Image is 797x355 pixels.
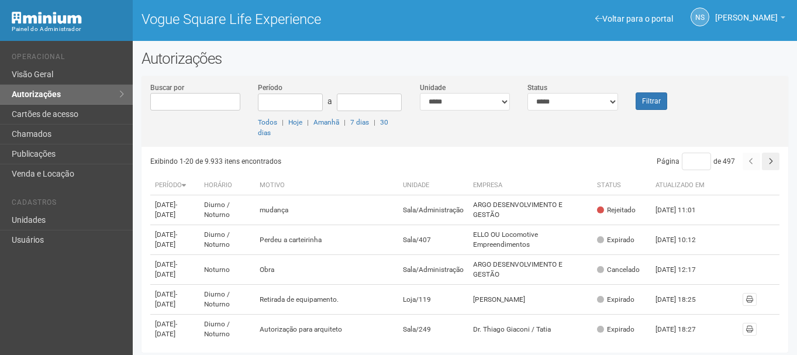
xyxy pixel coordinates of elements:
[420,82,446,93] label: Unidade
[199,285,255,315] td: Diurno / Noturno
[374,118,375,126] span: |
[12,198,124,211] li: Cadastros
[398,176,468,195] th: Unidade
[150,225,199,255] td: [DATE]
[651,255,715,285] td: [DATE] 12:17
[597,265,640,275] div: Cancelado
[344,118,346,126] span: |
[255,255,398,285] td: Obra
[651,195,715,225] td: [DATE] 11:01
[199,176,255,195] th: Horário
[398,255,468,285] td: Sala/Administração
[715,15,785,24] a: [PERSON_NAME]
[715,2,778,22] span: Nicolle Silva
[527,82,547,93] label: Status
[142,12,456,27] h1: Vogue Square Life Experience
[199,225,255,255] td: Diurno / Noturno
[468,255,592,285] td: ARGO DESENVOLVIMENTO E GESTÃO
[199,315,255,344] td: Diurno / Noturno
[288,118,302,126] a: Hoje
[597,325,634,335] div: Expirado
[468,315,592,344] td: Dr. Thiago Giaconi / Tatia
[468,195,592,225] td: ARGO DESENVOLVIMENTO E GESTÃO
[651,225,715,255] td: [DATE] 10:12
[651,285,715,315] td: [DATE] 18:25
[313,118,339,126] a: Amanhã
[350,118,369,126] a: 7 dias
[307,118,309,126] span: |
[255,225,398,255] td: Perdeu a carteirinha
[199,195,255,225] td: Diurno / Noturno
[468,176,592,195] th: Empresa
[398,315,468,344] td: Sala/249
[691,8,709,26] a: NS
[150,153,466,170] div: Exibindo 1-20 de 9.933 itens encontrados
[651,315,715,344] td: [DATE] 18:27
[398,285,468,315] td: Loja/119
[150,176,199,195] th: Período
[327,96,332,106] span: a
[142,50,788,67] h2: Autorizações
[597,235,634,245] div: Expirado
[282,118,284,126] span: |
[199,255,255,285] td: Noturno
[398,225,468,255] td: Sala/407
[258,118,277,126] a: Todos
[150,285,199,315] td: [DATE]
[12,12,82,24] img: Minium
[592,176,651,195] th: Status
[12,53,124,65] li: Operacional
[468,285,592,315] td: [PERSON_NAME]
[258,82,282,93] label: Período
[468,225,592,255] td: ELLO OU Locomotive Empreendimentos
[595,14,673,23] a: Voltar para o portal
[255,285,398,315] td: Retirada de equipamento.
[150,315,199,344] td: [DATE]
[255,195,398,225] td: mudança
[657,157,735,166] span: Página de 497
[150,82,184,93] label: Buscar por
[255,315,398,344] td: Autorização para arquiteto
[651,176,715,195] th: Atualizado em
[597,295,634,305] div: Expirado
[597,205,636,215] div: Rejeitado
[12,24,124,35] div: Painel do Administrador
[150,255,199,285] td: [DATE]
[636,92,667,110] button: Filtrar
[255,176,398,195] th: Motivo
[398,195,468,225] td: Sala/Administração
[150,195,199,225] td: [DATE]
